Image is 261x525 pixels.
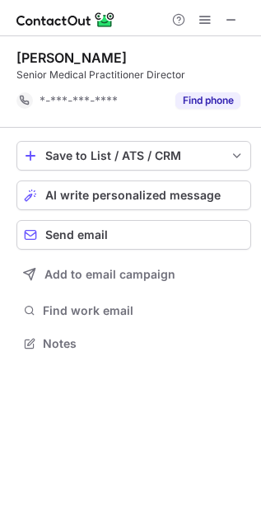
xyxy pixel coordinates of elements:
div: [PERSON_NAME] [16,49,127,66]
button: Notes [16,332,251,355]
button: Add to email campaign [16,260,251,289]
div: Save to List / ATS / CRM [45,149,222,162]
button: Reveal Button [175,92,240,109]
div: Senior Medical Practitioner Director [16,68,251,82]
span: Notes [43,336,245,351]
span: Send email [45,228,108,241]
img: ContactOut v5.3.10 [16,10,115,30]
button: Send email [16,220,251,250]
span: AI write personalized message [45,189,221,202]
span: Find work email [43,303,245,318]
button: Find work email [16,299,251,322]
span: Add to email campaign [44,268,175,281]
button: AI write personalized message [16,180,251,210]
button: save-profile-one-click [16,141,251,171]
